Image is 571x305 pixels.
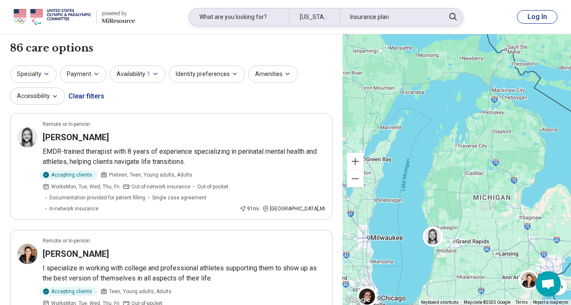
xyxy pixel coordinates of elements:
[49,194,145,202] span: Documentation provided for patient filling
[347,170,364,187] button: Zoom out
[189,8,289,26] div: What are you looking for?
[147,70,150,79] span: 1
[10,41,93,55] h1: 86 care options
[43,248,109,260] h3: [PERSON_NAME]
[239,205,259,212] div: 91 mi
[43,131,109,143] h3: [PERSON_NAME]
[43,120,90,128] p: Remote or In-person
[152,194,207,202] span: Single case agreement
[43,263,325,283] p: I specialize in working with college and professional athletes supporting them to show up as the ...
[10,87,65,105] button: Accessibility
[289,8,340,26] div: [US_STATE]
[110,65,166,83] button: Availability1
[43,237,90,245] p: Remote or In-person
[109,288,171,295] span: Teen, Young adults, Adults
[248,65,298,83] button: Amenities
[464,300,511,305] span: Map data ©2025 Google
[10,65,57,83] button: Specialty
[49,205,98,212] span: In-network insurance
[51,183,120,191] span: Works Mon, Tue, Wed, Thu, Fri
[347,153,364,170] button: Zoom in
[131,183,190,191] span: Out-of-network insurance
[533,300,568,305] a: Report a map error
[60,65,106,83] button: Payment
[68,86,104,106] div: Clear filters
[14,7,91,27] img: USOPC
[39,287,97,296] div: Accepting clients
[102,10,135,17] div: powered by
[39,170,97,180] div: Accepting clients
[536,271,561,297] a: Open chat
[516,300,528,305] a: Terms (opens in new tab)
[109,171,192,179] span: Preteen, Teen, Young adults, Adults
[340,8,440,26] div: Insurance plan
[517,10,557,24] button: Log In
[43,147,325,167] p: EMDR-trained therapist with 8 years of experience specializing in perinatal mental health and ath...
[262,205,325,212] div: [GEOGRAPHIC_DATA] , MI
[169,65,245,83] button: Identity preferences
[14,7,135,27] a: USOPCpowered by
[197,183,228,191] span: Out-of-pocket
